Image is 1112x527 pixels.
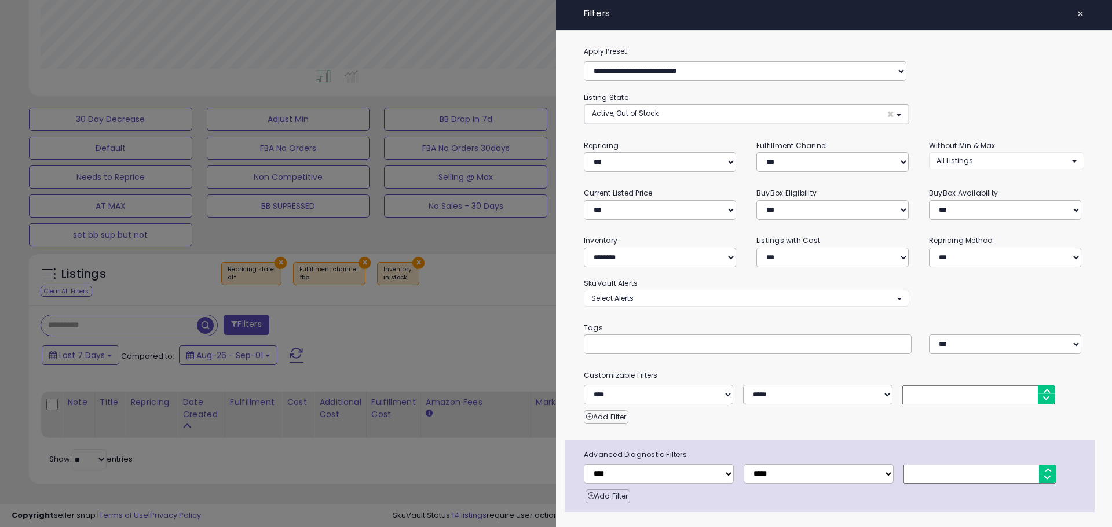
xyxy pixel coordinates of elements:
[586,489,630,503] button: Add Filter
[756,235,820,245] small: Listings with Cost
[1077,6,1084,22] span: ×
[575,322,1093,334] small: Tags
[929,141,996,150] small: Without Min & Max
[929,152,1084,169] button: All Listings
[575,45,1093,58] label: Apply Preset:
[584,290,909,307] button: Select Alerts
[937,156,973,165] span: All Listings
[584,141,619,150] small: Repricing
[756,188,817,198] small: BuyBox Eligibility
[584,278,638,288] small: SkuVault Alerts
[584,410,628,424] button: Add Filter
[929,235,993,245] small: Repricing Method
[756,141,827,150] small: Fulfillment Channel
[584,188,652,198] small: Current Listed Price
[575,448,1095,461] span: Advanced Diagnostic Filters
[887,108,894,120] span: ×
[1072,6,1089,22] button: ×
[929,188,998,198] small: BuyBox Availability
[592,108,659,118] span: Active, Out of Stock
[584,9,1084,19] h4: Filters
[584,105,909,124] button: Active, Out of Stock ×
[584,235,617,245] small: Inventory
[575,369,1093,382] small: Customizable Filters
[591,293,634,303] span: Select Alerts
[584,93,628,102] small: Listing State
